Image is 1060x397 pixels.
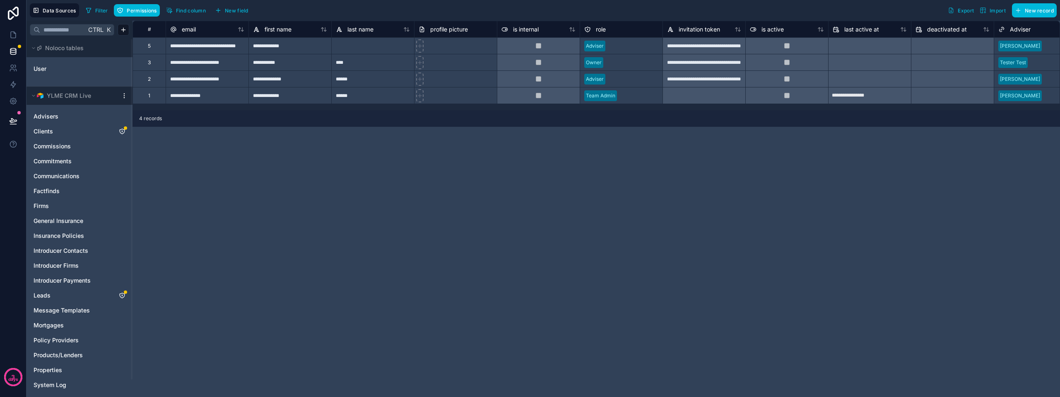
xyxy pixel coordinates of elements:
[34,187,60,195] span: Factfinds
[844,25,879,34] span: last active at
[1009,3,1057,17] a: New record
[30,169,129,183] div: Communications
[30,42,124,54] button: Noloco tables
[34,336,109,344] a: Policy Providers
[1010,25,1031,34] span: Adviser
[34,381,66,389] span: System Log
[1000,92,1040,99] div: [PERSON_NAME]
[34,187,109,195] a: Factfinds
[148,92,150,99] div: 1
[34,202,109,210] a: Firms
[87,24,104,35] span: Ctrl
[761,25,784,34] span: is active
[958,7,974,14] span: Export
[30,378,129,392] div: System Log
[30,184,129,198] div: Factfinds
[47,92,91,100] span: YLME CRM Live
[430,25,468,34] span: profile picture
[586,92,615,99] div: Team Admin
[34,306,109,315] a: Message Templates
[34,261,109,270] a: Introducer Firms
[34,232,109,240] a: Insurance Policies
[927,25,967,34] span: deactivated at
[34,291,109,300] a: Leads
[34,261,79,270] span: Introducer Firms
[34,247,109,255] a: Introducer Contacts
[30,304,129,317] div: Message Templates
[34,217,83,225] span: General Insurance
[95,7,108,14] span: Filter
[34,157,72,165] span: Commitments
[30,155,129,168] div: Commitments
[34,306,90,315] span: Message Templates
[34,232,84,240] span: Insurance Policies
[30,229,129,242] div: Insurance Policies
[34,157,109,165] a: Commitments
[34,351,109,359] a: Products/Lenders
[30,349,129,362] div: Products/Lenders
[148,76,151,82] div: 2
[34,321,64,329] span: Mortgages
[11,373,15,381] p: 3
[148,43,151,49] div: 5
[34,172,79,180] span: Communications
[34,247,88,255] span: Introducer Contacts
[977,3,1009,17] button: Import
[34,351,83,359] span: Products/Lenders
[30,125,129,138] div: Clients
[30,199,129,213] div: Firms
[990,7,1006,14] span: Import
[34,291,51,300] span: Leads
[148,59,151,66] div: 3
[37,92,43,99] img: Airtable Logo
[30,244,129,257] div: Introducer Contacts
[30,319,129,332] div: Mortgages
[225,7,248,14] span: New field
[34,336,79,344] span: Policy Providers
[1000,75,1040,83] div: [PERSON_NAME]
[513,25,539,34] span: is internal
[139,26,159,32] div: #
[34,276,91,285] span: Introducer Payments
[679,25,720,34] span: invitation token
[34,366,62,374] span: Properties
[30,289,129,302] div: Leads
[347,25,373,34] span: last name
[945,3,977,17] button: Export
[34,321,109,329] a: Mortgages
[1012,3,1057,17] button: New record
[212,4,251,17] button: New field
[182,25,196,34] span: email
[1025,7,1054,14] span: New record
[30,363,129,377] div: Properties
[265,25,291,34] span: first name
[34,142,71,150] span: Commissions
[30,110,129,123] div: Advisers
[34,127,109,136] a: Clients
[596,25,606,34] span: role
[139,115,162,122] span: 4 records
[34,112,58,121] span: Advisers
[30,90,118,102] button: Airtable LogoYLME CRM Live
[30,3,79,17] button: Data Sources
[30,259,129,272] div: Introducer Firms
[106,27,111,33] span: K
[34,65,46,73] span: User
[82,4,111,17] button: Filter
[34,142,109,150] a: Commissions
[34,381,109,389] a: System Log
[30,214,129,228] div: General Insurance
[43,7,76,14] span: Data Sources
[34,202,49,210] span: Firms
[30,334,129,347] div: Policy Providers
[34,276,109,285] a: Introducer Payments
[127,7,157,14] span: Permissions
[30,140,129,153] div: Commissions
[30,274,129,287] div: Introducer Payments
[1000,42,1040,50] div: [PERSON_NAME]
[34,366,109,374] a: Properties
[163,4,209,17] button: Find column
[1000,59,1026,66] div: Tester Test
[34,217,109,225] a: General Insurance
[34,112,109,121] a: Advisers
